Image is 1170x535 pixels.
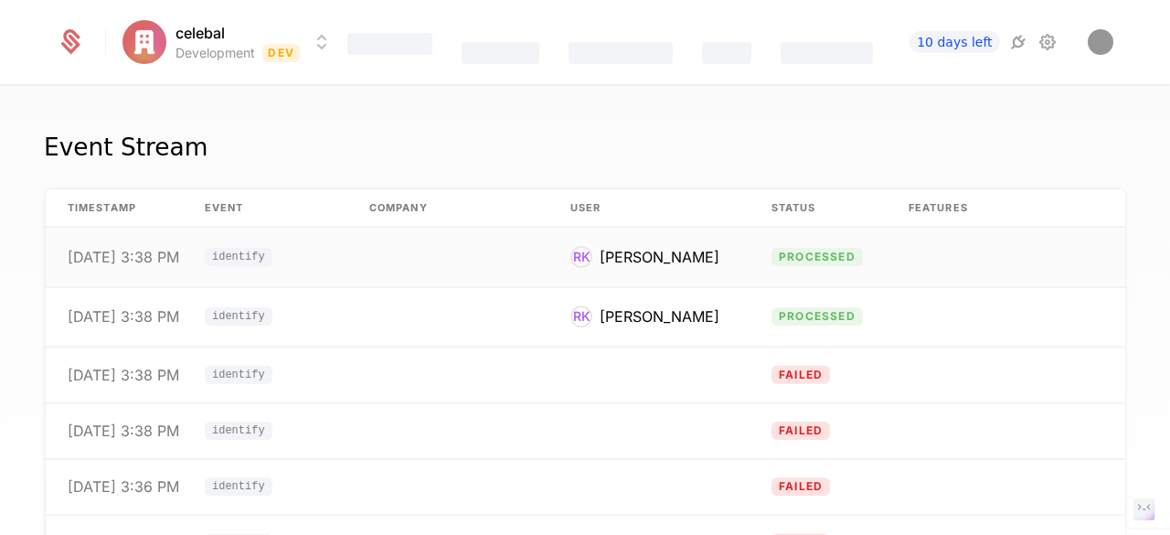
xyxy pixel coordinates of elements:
span: failed [771,477,830,496]
div: Components [781,42,873,64]
div: Events [702,42,751,64]
span: Dev [262,44,300,62]
div: RK [570,305,592,327]
span: failed [771,366,830,384]
img: Robert Kiyosaki [1088,29,1113,55]
div: [DATE] 3:38 PM [68,368,179,382]
div: [DATE] 3:36 PM [68,479,179,494]
div: Features [347,33,432,55]
button: Open user button [1088,29,1113,55]
th: User [548,189,750,228]
div: [PERSON_NAME] [600,305,719,327]
a: 10 days left [909,31,999,53]
div: Companies [569,42,672,64]
span: identify [212,311,265,322]
th: timestamp [46,189,183,228]
div: Event Stream [44,129,207,166]
div: [PERSON_NAME] [600,246,719,268]
th: Status [750,189,887,228]
div: [DATE] 3:38 PM [68,423,179,438]
button: Select environment [128,22,333,62]
span: identify [212,425,265,436]
div: Catalog [462,42,539,64]
a: Integrations [1007,31,1029,53]
span: identify [205,307,272,326]
span: identify [212,251,265,262]
span: identify [212,481,265,492]
th: Company [347,189,548,228]
a: Settings [1037,31,1058,53]
div: Development [175,44,255,62]
span: processed [771,307,863,326]
div: Robert Kiyosaki [570,246,719,268]
span: processed [771,248,863,266]
img: celebal [122,20,166,64]
span: identify [205,248,272,266]
span: celebal [175,22,225,44]
span: identify [205,422,272,440]
div: [DATE] 3:38 PM [68,250,179,264]
span: failed [771,422,830,440]
div: Robert Kiyosaki [570,305,719,327]
span: identify [205,366,272,384]
div: RK [570,246,592,268]
th: Event [183,189,347,228]
span: identify [205,477,272,496]
span: identify [212,369,265,380]
div: [DATE] 3:38 PM [68,309,179,324]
